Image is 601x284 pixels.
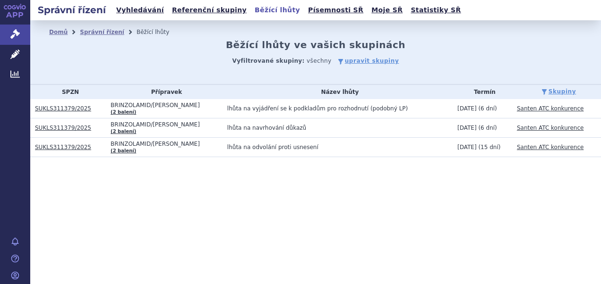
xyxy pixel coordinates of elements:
[517,105,584,112] a: Santen ATC konkurence
[478,144,500,150] span: (15 dní)
[338,57,399,65] a: upravit skupiny
[457,105,477,112] span: [DATE]
[35,125,91,131] a: SUKLS311379/2025
[223,85,453,99] th: Název lhůty
[111,102,223,109] span: BRINZOLAMID/[PERSON_NAME]
[223,99,453,118] td: lhůta na vyjádření se k podkladům pro rozhodnutí (podobný LP)
[80,29,124,35] a: Správní řízení
[457,144,477,150] span: [DATE]
[478,125,497,131] span: (6 dní)
[517,125,584,131] a: Santen ATC konkurence
[252,4,303,17] a: Běžící lhůty
[111,148,136,153] a: (2 balení)
[408,4,464,17] a: Statistiky SŘ
[113,4,167,17] a: Vyhledávání
[137,25,181,39] li: Běžící lhůty
[478,105,497,112] span: (6 dní)
[49,29,68,35] a: Domů
[169,4,249,17] a: Referenční skupiny
[111,109,136,115] a: (2 balení)
[223,138,453,157] td: lhůta na odvolání proti usnesení
[307,58,331,64] span: všechny
[111,141,223,147] span: BRINZOLAMID/[PERSON_NAME]
[457,125,477,131] span: [DATE]
[30,85,106,99] th: SPZN
[106,85,223,99] th: Přípravek
[305,4,366,17] a: Písemnosti SŘ
[111,129,136,134] a: (2 balení)
[453,85,512,99] th: Termín
[226,39,405,50] h2: Běžící lhůty ve vašich skupinách
[35,105,91,112] a: SUKLS311379/2025
[35,144,91,150] a: SUKLS311379/2025
[111,121,223,128] span: BRINZOLAMID/[PERSON_NAME]
[232,58,305,64] strong: Vyfiltrované skupiny:
[517,144,584,150] a: Santen ATC konkurence
[542,88,576,96] a: Skupiny
[30,3,113,17] h2: Správní řízení
[223,118,453,138] td: lhůta na navrhování důkazů
[369,4,405,17] a: Moje SŘ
